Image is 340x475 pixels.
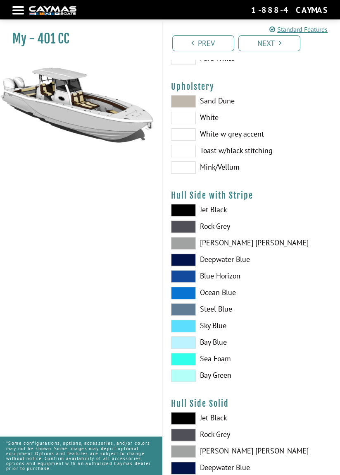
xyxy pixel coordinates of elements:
label: Jet Black [171,204,332,216]
h4: Upholstery [171,82,332,92]
label: Bay Green [171,369,332,382]
img: white-logo-c9c8dbefe5ff5ceceb0f0178aa75bf4bb51f6bca0971e226c86eb53dfe498488.png [29,6,76,15]
label: [PERSON_NAME] [PERSON_NAME] [171,237,332,249]
a: Next [238,35,300,51]
h4: Hull Side with Stripe [171,190,332,201]
label: White w grey accent [171,128,332,141]
label: Deepwater Blue [171,254,332,266]
label: Rock Grey [171,429,332,441]
label: [PERSON_NAME] [PERSON_NAME] [171,445,332,458]
label: Ocean Blue [171,287,332,299]
div: 1-888-4CAYMAS [251,5,328,15]
label: Sky Blue [171,320,332,332]
p: *Some configurations, options, accessories, and/or colors may not be shown. Some images may depic... [6,437,156,475]
label: Mink/Vellum [171,161,332,174]
label: Rock Grey [171,221,332,233]
label: Bay Blue [171,336,332,349]
h4: Hull Side Solid [171,398,332,409]
label: Sea Foam [171,353,332,365]
label: Jet Black [171,412,332,425]
label: Toast w/black stitching [171,145,332,157]
a: Standard Features [269,24,328,34]
label: Sand Dune [171,95,332,108]
label: Steel Blue [171,303,332,316]
a: Prev [172,35,234,51]
label: White [171,112,332,124]
h1: My - 401 CC [12,31,141,46]
label: Deepwater Blue [171,462,332,474]
label: Blue Horizon [171,270,332,283]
